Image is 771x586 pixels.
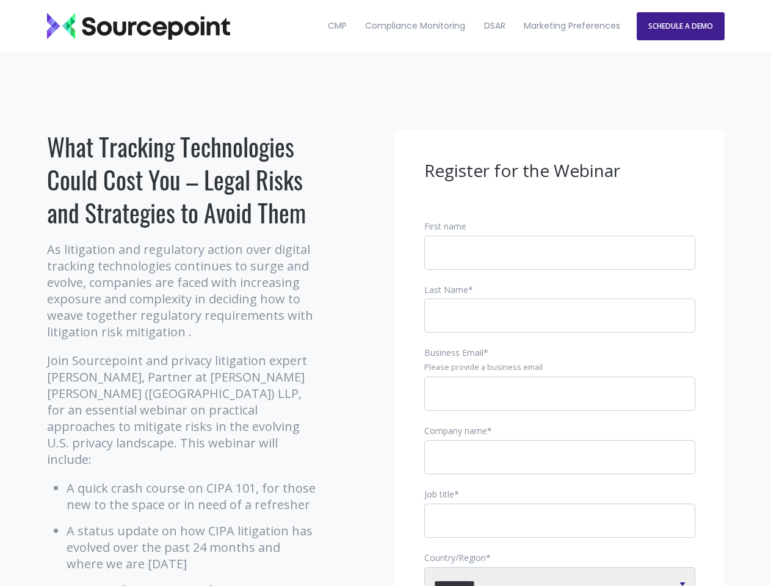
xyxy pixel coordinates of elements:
[637,12,725,40] a: SCHEDULE A DEMO
[47,241,319,340] p: As litigation and regulatory action over digital tracking technologies continues to surge and evo...
[47,352,319,468] p: Join Sourcepoint and privacy litigation expert [PERSON_NAME], Partner at [PERSON_NAME] [PERSON_NA...
[67,480,319,513] li: A quick crash course on CIPA 101, for those new to the space or in need of a refresher
[47,130,319,229] h1: What Tracking Technologies Could Cost You – Legal Risks and Strategies to Avoid Them
[424,425,487,436] span: Company name
[424,284,468,295] span: Last Name
[424,220,466,232] span: First name
[424,347,483,358] span: Business Email
[67,523,319,572] li: A status update on how CIPA litigation has evolved over the past 24 months and where we are [DATE]
[424,552,486,563] span: Country/Region
[424,488,454,500] span: Job title
[47,13,230,40] img: Sourcepoint_logo_black_transparent (2)-2
[424,362,695,373] legend: Please provide a business email
[424,159,695,183] h3: Register for the Webinar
